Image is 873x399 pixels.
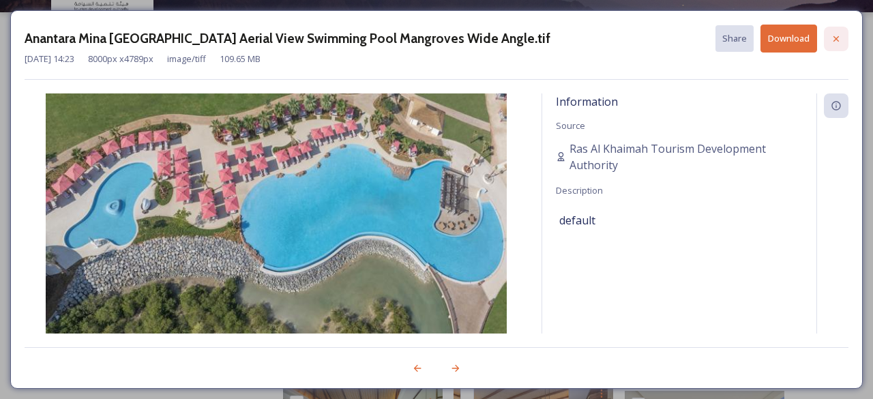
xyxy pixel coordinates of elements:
button: Share [715,25,754,52]
span: image/tiff [167,53,206,65]
span: [DATE] 14:23 [25,53,74,65]
span: Source [556,119,585,132]
span: 109.65 MB [220,53,261,65]
img: b26b0bd6-4645-41af-8545-965a72b1f802.jpg [25,93,528,370]
span: 8000 px x 4789 px [88,53,153,65]
span: Information [556,94,618,109]
span: default [559,212,595,228]
button: Download [760,25,817,53]
span: Description [556,184,603,196]
span: Ras Al Khaimah Tourism Development Authority [569,141,803,173]
h3: Anantara Mina [GEOGRAPHIC_DATA] Aerial View Swimming Pool Mangroves Wide Angle.tif [25,29,550,48]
